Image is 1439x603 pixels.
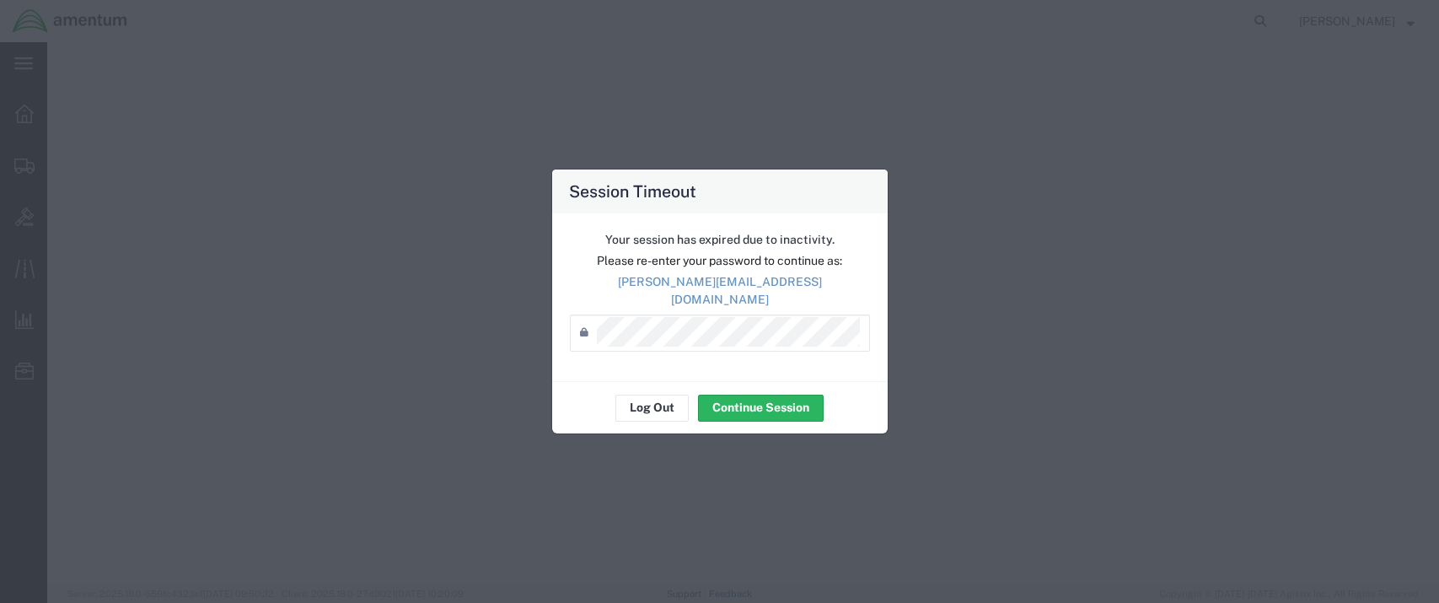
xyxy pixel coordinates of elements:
[698,395,824,422] button: Continue Session
[570,252,870,270] p: Please re-enter your password to continue as:
[615,395,689,422] button: Log Out
[570,231,870,249] p: Your session has expired due to inactivity.
[570,273,870,309] p: [PERSON_NAME][EMAIL_ADDRESS][DOMAIN_NAME]
[569,179,696,203] h4: Session Timeout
